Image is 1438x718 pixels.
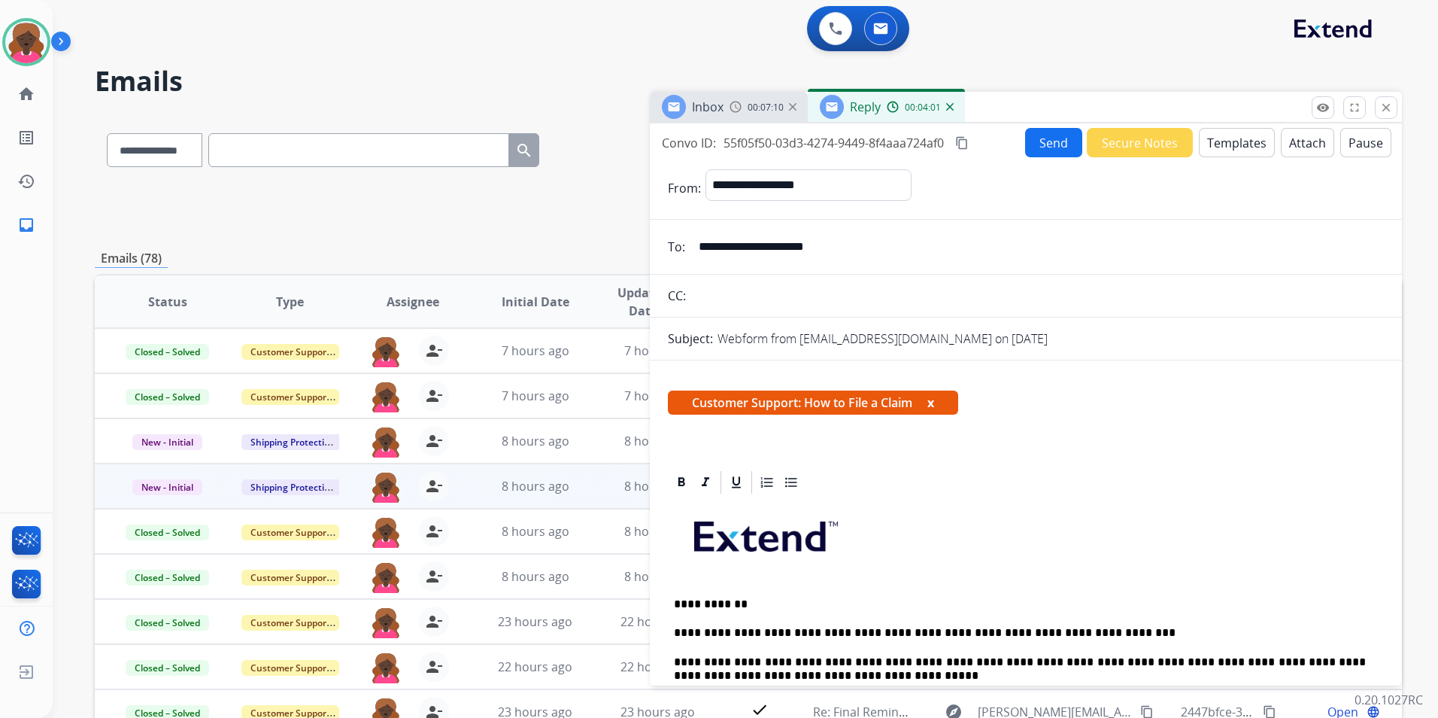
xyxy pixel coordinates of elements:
[371,561,401,593] img: agent-avatar
[276,293,304,311] span: Type
[371,652,401,683] img: agent-avatar
[502,478,569,494] span: 8 hours ago
[498,659,572,675] span: 22 hours ago
[95,249,168,268] p: Emails (78)
[668,391,958,415] span: Customer Support: How to File a Claim
[132,479,202,495] span: New - Initial
[425,477,443,495] mat-icon: person_remove
[927,394,934,412] button: x
[17,216,35,234] mat-icon: inbox
[126,389,209,405] span: Closed – Solved
[668,179,701,197] p: From:
[624,478,692,494] span: 8 hours ago
[132,434,202,450] span: New - Initial
[717,330,1048,348] p: Webform from [EMAIL_ADDRESS][DOMAIN_NAME] on [DATE]
[1025,128,1082,157] button: Send
[955,136,969,150] mat-icon: content_copy
[371,426,401,458] img: agent-avatar
[1355,691,1423,709] p: 0.20.1027RC
[241,434,344,450] span: Shipping Protection
[241,344,339,360] span: Customer Support
[668,330,713,348] p: Subject:
[620,659,695,675] span: 22 hours ago
[624,523,692,540] span: 8 hours ago
[126,525,209,540] span: Closed – Solved
[905,102,941,114] span: 00:04:01
[624,568,692,585] span: 8 hours ago
[502,523,569,540] span: 8 hours ago
[1316,101,1330,114] mat-icon: remove_red_eye
[1281,128,1334,157] button: Attach
[724,135,944,151] span: 55f05f50-03d3-4274-9449-8f4aaa724af0
[241,389,339,405] span: Customer Support
[371,336,401,367] img: agent-avatar
[148,293,187,311] span: Status
[371,471,401,503] img: agent-avatar
[126,660,209,676] span: Closed – Solved
[1348,101,1361,114] mat-icon: fullscreen
[371,381,401,412] img: agent-avatar
[425,432,443,450] mat-icon: person_remove
[502,388,569,404] span: 7 hours ago
[1379,101,1393,114] mat-icon: close
[95,66,1402,96] h2: Emails
[17,129,35,147] mat-icon: list_alt
[425,567,443,586] mat-icon: person_remove
[425,658,443,676] mat-icon: person_remove
[670,471,693,494] div: Bold
[502,293,569,311] span: Initial Date
[609,284,677,320] span: Updated Date
[515,141,533,160] mat-icon: search
[425,387,443,405] mat-icon: person_remove
[1087,128,1193,157] button: Secure Notes
[126,570,209,586] span: Closed – Solved
[17,85,35,103] mat-icon: home
[725,471,748,494] div: Underline
[668,238,685,256] p: To:
[425,522,443,540] mat-icon: person_remove
[371,516,401,548] img: agent-avatar
[620,613,695,630] span: 22 hours ago
[780,471,802,494] div: Bullet List
[624,433,692,449] span: 8 hours ago
[241,525,339,540] span: Customer Support
[126,344,209,360] span: Closed – Solved
[668,287,686,305] p: CC:
[371,607,401,638] img: agent-avatar
[850,99,881,115] span: Reply
[241,479,344,495] span: Shipping Protection
[502,433,569,449] span: 8 hours ago
[624,388,692,404] span: 7 hours ago
[241,570,339,586] span: Customer Support
[624,342,692,359] span: 7 hours ago
[387,293,439,311] span: Assignee
[502,568,569,585] span: 8 hours ago
[498,613,572,630] span: 23 hours ago
[241,660,339,676] span: Customer Support
[425,613,443,631] mat-icon: person_remove
[241,615,339,631] span: Customer Support
[425,342,443,360] mat-icon: person_remove
[5,21,47,63] img: avatar
[692,99,724,115] span: Inbox
[1340,128,1391,157] button: Pause
[1199,128,1275,157] button: Templates
[502,342,569,359] span: 7 hours ago
[17,172,35,190] mat-icon: history
[756,471,778,494] div: Ordered List
[126,615,209,631] span: Closed – Solved
[662,134,716,152] p: Convo ID:
[694,471,717,494] div: Italic
[748,102,784,114] span: 00:07:10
